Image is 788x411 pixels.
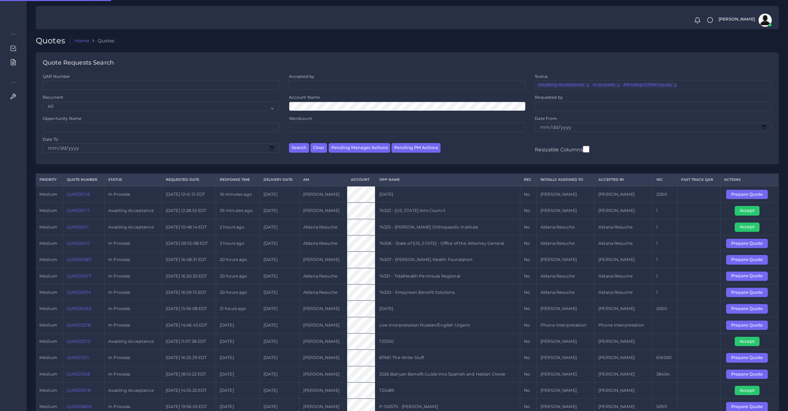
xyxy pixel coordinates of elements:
[375,186,520,203] td: [DATE]
[726,273,772,278] a: Prepare Quote
[67,257,91,262] a: QAR126085
[520,186,536,203] td: No
[726,255,768,264] button: Prepare Quote
[216,366,259,382] td: [DATE]
[594,235,652,251] td: Aldana Resuche
[535,94,563,100] label: Requested by
[299,301,347,317] td: [PERSON_NAME]
[67,372,90,377] a: QAR121558
[43,74,70,79] label: QAR Number
[63,174,105,186] th: Quote Number
[520,268,536,284] td: No
[520,383,536,399] td: No
[39,208,57,213] span: medium
[726,288,768,297] button: Prepare Quote
[162,366,216,382] td: [DATE] 18:10:22 EDT
[259,219,299,235] td: [DATE]
[104,252,162,268] td: In Process
[259,333,299,349] td: [DATE]
[594,284,652,300] td: Aldana Resuche
[726,371,772,376] a: Prepare Quote
[259,252,299,268] td: [DATE]
[718,17,755,22] span: [PERSON_NAME]
[216,219,259,235] td: 2 hours ago
[259,284,299,300] td: [DATE]
[726,355,772,360] a: Prepare Quote
[39,323,57,328] span: medium
[299,383,347,399] td: [PERSON_NAME]
[259,317,299,333] td: [DATE]
[347,174,375,186] th: Account
[89,37,115,44] li: Quotes
[726,304,768,313] button: Prepare Quote
[594,333,652,349] td: [PERSON_NAME]
[162,174,216,186] th: Requested Date
[536,301,594,317] td: [PERSON_NAME]
[536,219,594,235] td: Aldana Resuche
[594,301,652,317] td: [PERSON_NAME]
[536,366,594,382] td: [PERSON_NAME]
[216,186,259,203] td: 16 minutes ago
[39,225,57,230] span: medium
[259,366,299,382] td: [DATE]
[289,74,315,79] label: Accepted by
[375,350,520,366] td: 87661 The Write Stuff
[259,350,299,366] td: [DATE]
[67,404,91,409] a: QAR120806
[310,143,327,153] button: Clear
[162,301,216,317] td: [DATE] 15:56:08 EDT
[104,383,162,399] td: Awaiting Acceptance
[594,317,652,333] td: Phone Interpretation
[735,224,764,229] a: Accept
[39,257,57,262] span: medium
[39,404,57,409] span: medium
[67,225,88,230] a: QAR126111
[162,219,216,235] td: [DATE] 10:48:14 EDT
[677,174,720,186] th: Fast Track QAR
[535,74,548,79] label: Status
[43,116,81,121] label: Opportunity Name
[67,388,90,393] a: QAR120918
[520,252,536,268] td: No
[375,333,520,349] td: T23550
[259,301,299,317] td: [DATE]
[591,83,621,87] li: In process
[36,36,70,46] h2: Quotes
[39,290,57,295] span: medium
[535,116,557,121] label: Date From
[67,241,89,246] a: QAR126110
[726,272,768,281] button: Prepare Quote
[726,353,768,362] button: Prepare Quote
[104,203,162,219] td: Awaiting Acceptance
[652,284,677,300] td: 1
[759,14,772,27] img: avatar
[104,317,162,333] td: In Process
[162,350,216,366] td: [DATE] 16:25:29 EDT
[162,284,216,300] td: [DATE] 16:09:15 EDT
[536,383,594,399] td: [PERSON_NAME]
[329,143,390,153] button: Pending Manager Actions
[735,206,760,215] button: Accept
[536,174,594,186] th: Initially Assigned to
[735,386,760,395] button: Accept
[162,317,216,333] td: [DATE] 14:46:43 EDT
[67,274,91,279] a: QAR126077
[104,219,162,235] td: Awaiting Acceptance
[735,337,760,346] button: Accept
[104,284,162,300] td: In Process
[162,333,216,349] td: [DATE] 11:07:38 EDT
[375,317,520,333] td: Live Interpretation Russian/English Urgent
[39,372,57,377] span: medium
[720,174,778,186] th: Actions
[520,219,536,235] td: No
[726,239,768,248] button: Prepare Quote
[67,290,91,295] a: QAR126074
[104,186,162,203] td: In Process
[375,219,520,235] td: 74325 - [PERSON_NAME] Orthopaedic Institute
[520,174,536,186] th: REC
[289,116,312,121] label: Wordcount
[259,186,299,203] td: [DATE]
[299,203,347,219] td: [PERSON_NAME]
[536,333,594,349] td: [PERSON_NAME]
[216,284,259,300] td: 20 hours ago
